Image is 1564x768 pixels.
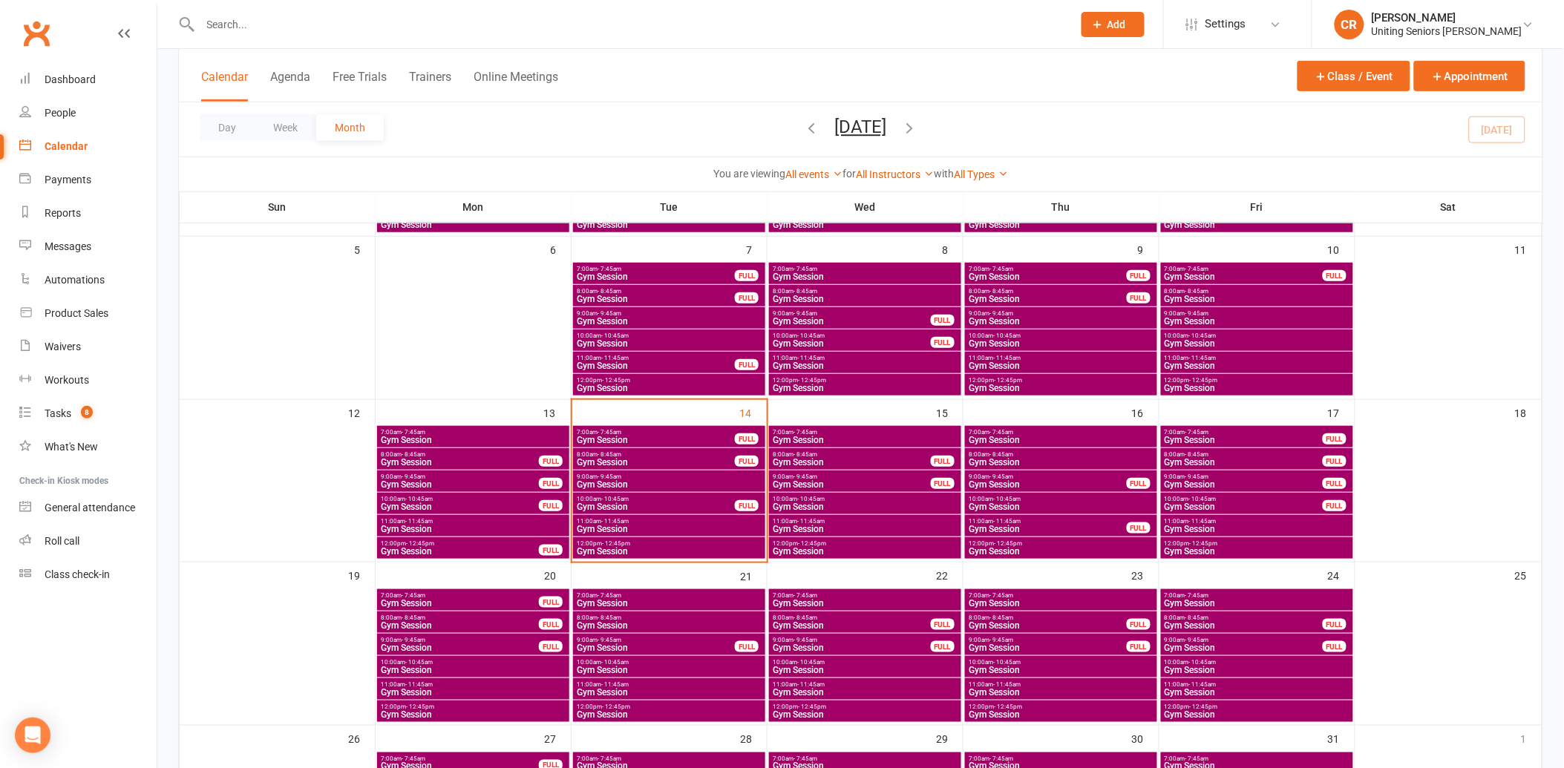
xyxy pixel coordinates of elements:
[1138,237,1159,261] div: 9
[405,518,433,525] span: - 11:45am
[1159,191,1355,223] th: Fri
[968,288,1128,295] span: 8:00am
[402,473,425,480] span: - 9:45am
[45,207,81,219] div: Reports
[993,518,1021,525] span: - 11:45am
[19,430,157,464] a: What's New
[968,317,1154,326] span: Gym Session
[19,96,157,130] a: People
[81,406,93,419] span: 8
[772,473,932,480] span: 9:00am
[348,562,375,587] div: 19
[794,473,817,480] span: - 9:45am
[201,70,248,102] button: Calendar
[772,599,958,608] span: Gym Session
[1164,295,1350,303] span: Gym Session
[772,288,958,295] span: 8:00am
[968,339,1154,348] span: Gym Session
[993,496,1021,502] span: - 10:45am
[772,436,958,444] span: Gym Session
[544,400,571,424] div: 13
[1127,292,1151,303] div: FULL
[576,317,762,326] span: Gym Session
[772,339,932,348] span: Gym Session
[539,478,563,489] div: FULL
[1185,451,1209,458] span: - 8:45am
[968,518,1128,525] span: 11:00am
[1185,592,1209,599] span: - 7:45am
[45,240,91,252] div: Messages
[968,384,1154,393] span: Gym Session
[576,310,762,317] span: 9:00am
[768,191,963,223] th: Wed
[380,599,540,608] span: Gym Session
[968,220,1154,229] span: Gym Session
[934,168,954,180] strong: with
[539,500,563,511] div: FULL
[968,473,1128,480] span: 9:00am
[1164,355,1350,361] span: 11:00am
[544,562,571,587] div: 20
[1164,547,1350,556] span: Gym Session
[772,317,932,326] span: Gym Session
[713,168,785,180] strong: You are viewing
[576,614,762,621] span: 8:00am
[1164,473,1323,480] span: 9:00am
[576,339,762,348] span: Gym Session
[380,458,540,467] span: Gym Session
[19,130,157,163] a: Calendar
[19,63,157,96] a: Dashboard
[19,263,157,297] a: Automations
[1127,478,1151,489] div: FULL
[1205,7,1246,41] span: Settings
[602,540,630,547] span: - 12:45pm
[1164,332,1350,339] span: 10:00am
[993,355,1021,361] span: - 11:45am
[601,496,629,502] span: - 10:45am
[931,456,955,467] div: FULL
[1515,237,1542,261] div: 11
[180,191,376,223] th: Sun
[735,456,759,467] div: FULL
[1082,12,1145,37] button: Add
[968,525,1128,534] span: Gym Session
[380,220,566,229] span: Gym Session
[1164,310,1350,317] span: 9:00am
[794,429,817,436] span: - 7:45am
[1164,339,1350,348] span: Gym Session
[772,429,958,436] span: 7:00am
[1515,400,1542,424] div: 18
[19,197,157,230] a: Reports
[1372,24,1522,38] div: Uniting Seniors [PERSON_NAME]
[968,266,1128,272] span: 7:00am
[772,540,958,547] span: 12:00pm
[794,310,817,317] span: - 9:45am
[772,266,958,272] span: 7:00am
[576,288,736,295] span: 8:00am
[19,163,157,197] a: Payments
[772,547,958,556] span: Gym Session
[968,429,1154,436] span: 7:00am
[931,478,955,489] div: FULL
[19,558,157,591] a: Class kiosk mode
[772,502,958,511] span: Gym Session
[539,456,563,467] div: FULL
[380,518,566,525] span: 11:00am
[954,168,1008,180] a: All Types
[772,220,958,229] span: Gym Session
[936,562,963,587] div: 22
[45,407,71,419] div: Tasks
[380,614,540,621] span: 8:00am
[772,614,932,621] span: 8:00am
[19,297,157,330] a: Product Sales
[968,547,1154,556] span: Gym Session
[1298,61,1410,91] button: Class / Event
[772,272,958,281] span: Gym Session
[1127,270,1151,281] div: FULL
[380,429,566,436] span: 7:00am
[601,332,629,339] span: - 10:45am
[1185,429,1209,436] span: - 7:45am
[1164,502,1323,511] span: Gym Session
[1323,433,1347,444] div: FULL
[45,140,88,152] div: Calendar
